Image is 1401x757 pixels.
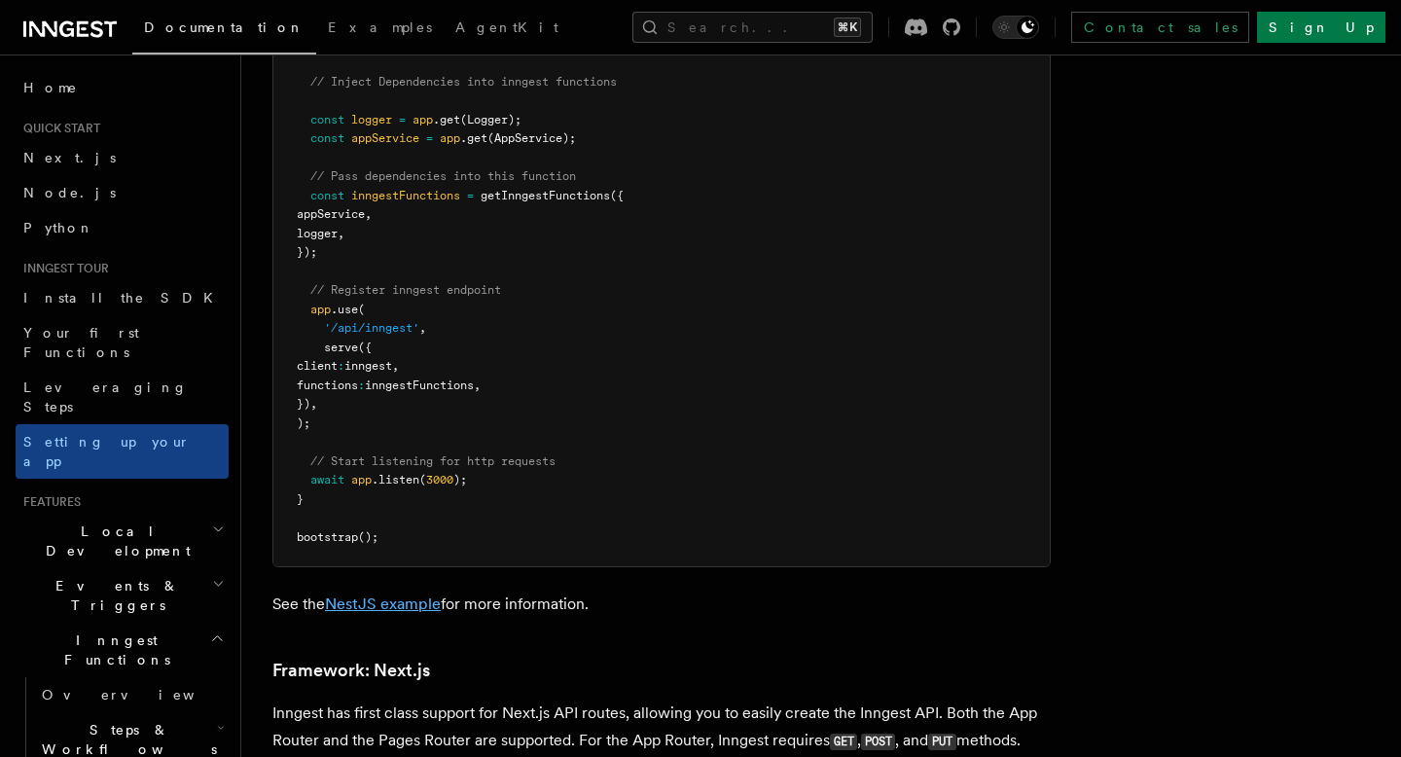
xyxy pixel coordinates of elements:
[433,113,460,126] span: .get
[297,207,365,221] span: appService
[351,473,372,487] span: app
[310,189,344,202] span: const
[297,359,338,373] span: client
[16,631,210,669] span: Inngest Functions
[413,113,433,126] span: app
[467,189,474,202] span: =
[358,378,365,392] span: :
[310,75,617,89] span: // Inject Dependencies into inngest functions
[310,113,344,126] span: const
[460,113,521,126] span: (Logger);
[310,473,344,487] span: await
[144,19,305,35] span: Documentation
[632,12,873,43] button: Search...⌘K
[310,283,501,297] span: // Register inngest endpoint
[23,185,116,200] span: Node.js
[310,169,576,183] span: // Pass dependencies into this function
[861,734,895,750] code: POST
[324,341,358,354] span: serve
[272,657,430,684] a: Framework: Next.js
[351,131,419,145] span: appService
[928,734,955,750] code: PUT
[297,227,338,240] span: logger
[16,315,229,370] a: Your first Functions
[992,16,1039,39] button: Toggle dark mode
[23,220,94,235] span: Python
[16,280,229,315] a: Install the SDK
[392,359,399,373] span: ,
[16,522,212,560] span: Local Development
[297,397,310,411] span: })
[834,18,861,37] kbd: ⌘K
[830,734,857,750] code: GET
[297,416,310,430] span: );
[310,454,556,468] span: // Start listening for http requests
[23,150,116,165] span: Next.js
[316,6,444,53] a: Examples
[365,378,474,392] span: inngestFunctions
[365,207,372,221] span: ,
[419,321,426,335] span: ,
[16,370,229,424] a: Leveraging Steps
[297,492,304,506] span: }
[455,19,558,35] span: AgentKit
[338,359,344,373] span: :
[297,245,317,259] span: });
[42,687,242,703] span: Overview
[1071,12,1249,43] a: Contact sales
[419,473,426,487] span: (
[297,378,358,392] span: functions
[325,595,441,613] a: NestJS example
[358,341,372,354] span: ({
[324,321,419,335] span: '/api/inngest'
[16,494,81,510] span: Features
[358,530,378,544] span: ();
[328,19,432,35] span: Examples
[16,623,229,677] button: Inngest Functions
[16,568,229,623] button: Events & Triggers
[358,303,365,316] span: (
[310,131,344,145] span: const
[16,576,212,615] span: Events & Triggers
[272,591,1051,618] p: See the for more information.
[297,530,358,544] span: bootstrap
[16,514,229,568] button: Local Development
[16,424,229,479] a: Setting up your app
[16,140,229,175] a: Next.js
[23,434,191,469] span: Setting up your app
[344,359,392,373] span: inngest
[460,131,487,145] span: .get
[351,189,460,202] span: inngestFunctions
[310,397,317,411] span: ,
[16,175,229,210] a: Node.js
[426,473,453,487] span: 3000
[16,70,229,105] a: Home
[474,378,481,392] span: ,
[399,113,406,126] span: =
[440,131,460,145] span: app
[1257,12,1385,43] a: Sign Up
[272,700,1051,755] p: Inngest has first class support for Next.js API routes, allowing you to easily create the Inngest...
[610,189,624,202] span: ({
[351,113,392,126] span: logger
[23,290,225,306] span: Install the SDK
[487,131,576,145] span: (AppService);
[16,121,100,136] span: Quick start
[331,303,358,316] span: .use
[310,303,331,316] span: app
[444,6,570,53] a: AgentKit
[372,473,419,487] span: .listen
[481,189,610,202] span: getInngestFunctions
[16,210,229,245] a: Python
[34,677,229,712] a: Overview
[426,131,433,145] span: =
[23,379,188,415] span: Leveraging Steps
[132,6,316,54] a: Documentation
[23,325,139,360] span: Your first Functions
[23,78,78,97] span: Home
[338,227,344,240] span: ,
[16,261,109,276] span: Inngest tour
[453,473,467,487] span: );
